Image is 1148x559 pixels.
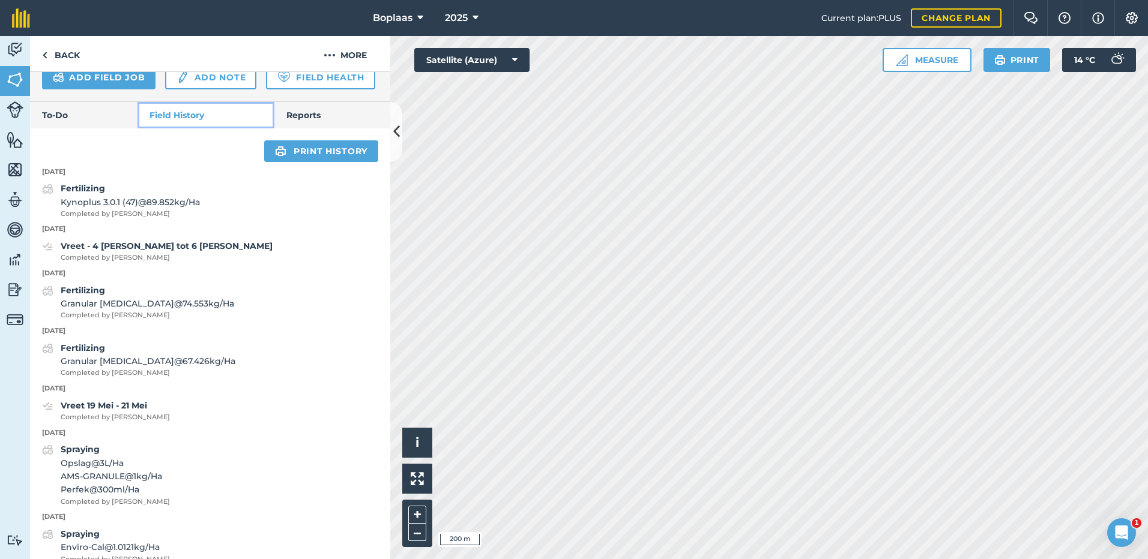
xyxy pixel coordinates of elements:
[1062,48,1136,72] button: 14 °C
[7,221,23,239] img: svg+xml;base64,PD94bWwgdmVyc2lvbj0iMS4wIiBlbmNvZGluZz0idXRmLTgiPz4KPCEtLSBHZW5lcmF0b3I6IEFkb2JlIE...
[7,311,23,328] img: svg+xml;base64,PD94bWwgdmVyc2lvbj0iMS4wIiBlbmNvZGluZz0idXRmLTgiPz4KPCEtLSBHZW5lcmF0b3I6IEFkb2JlIE...
[911,8,1001,28] a: Change plan
[42,182,53,196] img: svg+xml;base64,PD94bWwgdmVyc2lvbj0iMS4wIiBlbmNvZGluZz0idXRmLTgiPz4KPCEtLSBHZW5lcmF0b3I6IEFkb2JlIE...
[61,196,200,209] span: Kynoplus 3.0.1 (47) @ 89.852 kg / Ha
[821,11,901,25] span: Current plan : PLUS
[30,102,137,128] a: To-Do
[53,70,64,85] img: svg+xml;base64,PD94bWwgdmVyc2lvbj0iMS4wIiBlbmNvZGluZz0idXRmLTgiPz4KPCEtLSBHZW5lcmF0b3I6IEFkb2JlIE...
[266,65,375,89] a: Field Health
[1132,518,1141,528] span: 1
[61,497,170,507] span: Completed by [PERSON_NAME]
[61,183,105,194] strong: Fertilizing
[7,71,23,89] img: svg+xml;base64,PHN2ZyB4bWxucz0iaHR0cDovL3d3dy53My5vcmcvMjAwMC9zdmciIHdpZHRoPSI1NiIgaGVpZ2h0PSI2MC...
[30,268,390,279] p: [DATE]
[42,48,47,62] img: svg+xml;base64,PHN2ZyB4bWxucz0iaHR0cDovL3d3dy53My5vcmcvMjAwMC9zdmciIHdpZHRoPSI5IiBoZWlnaHQ9IjI0Ii...
[408,506,426,524] button: +
[61,470,170,483] span: AMS-GRANULE @ 1 kg / Ha
[264,140,378,162] a: Print history
[1105,48,1129,72] img: svg+xml;base64,PD94bWwgdmVyc2lvbj0iMS4wIiBlbmNvZGluZz0idXRmLTgiPz4KPCEtLSBHZW5lcmF0b3I6IEFkb2JlIE...
[61,297,234,310] span: Granular [MEDICAL_DATA] @ 74.553 kg / Ha
[7,251,23,269] img: svg+xml;base64,PD94bWwgdmVyc2lvbj0iMS4wIiBlbmNvZGluZz0idXRmLTgiPz4KPCEtLSBHZW5lcmF0b3I6IEFkb2JlIE...
[61,400,147,411] strong: Vreet 19 Mei - 21 Mei
[30,428,390,438] p: [DATE]
[61,444,100,455] strong: Spraying
[61,342,105,353] strong: Fertilizing
[42,182,200,219] a: FertilizingKynoplus 3.0.1 (47)@89.852kg/HaCompleted by [PERSON_NAME]
[7,534,23,546] img: svg+xml;base64,PD94bWwgdmVyc2lvbj0iMS4wIiBlbmNvZGluZz0idXRmLTgiPz4KPCEtLSBHZW5lcmF0b3I6IEFkb2JlIE...
[30,326,390,336] p: [DATE]
[994,53,1006,67] img: svg+xml;base64,PHN2ZyB4bWxucz0iaHR0cDovL3d3dy53My5vcmcvMjAwMC9zdmciIHdpZHRoPSIxOSIgaGVpZ2h0PSIyNC...
[30,36,92,71] a: Back
[61,528,100,539] strong: Spraying
[7,41,23,59] img: svg+xml;base64,PD94bWwgdmVyc2lvbj0iMS4wIiBlbmNvZGluZz0idXRmLTgiPz4KPCEtLSBHZW5lcmF0b3I6IEFkb2JlIE...
[411,472,424,485] img: Four arrows, one pointing top left, one top right, one bottom right and the last bottom left
[61,368,235,378] span: Completed by [PERSON_NAME]
[896,54,908,66] img: Ruler icon
[42,443,170,507] a: SprayingOpslag@3L/HaAMS-GRANULE@1kg/HaPerfek@300ml/HaCompleted by [PERSON_NAME]
[7,101,23,118] img: svg+xml;base64,PD94bWwgdmVyc2lvbj0iMS4wIiBlbmNvZGluZz0idXRmLTgiPz4KPCEtLSBHZW5lcmF0b3I6IEFkb2JlIE...
[1074,48,1095,72] span: 14 ° C
[1057,12,1072,24] img: A question mark icon
[983,48,1051,72] button: Print
[61,241,273,251] strong: Vreet - 4 [PERSON_NAME] tot 6 [PERSON_NAME]
[42,284,234,321] a: FertilizingGranular [MEDICAL_DATA]@74.553kg/HaCompleted by [PERSON_NAME]
[373,11,412,25] span: Boplaas
[1107,518,1136,547] iframe: Intercom live chat
[275,144,286,158] img: svg+xml;base64,PHN2ZyB4bWxucz0iaHR0cDovL3d3dy53My5vcmcvMjAwMC9zdmciIHdpZHRoPSIxOSIgaGVpZ2h0PSIyNC...
[61,209,200,220] span: Completed by [PERSON_NAME]
[7,191,23,209] img: svg+xml;base64,PD94bWwgdmVyc2lvbj0iMS4wIiBlbmNvZGluZz0idXRmLTgiPz4KPCEtLSBHZW5lcmF0b3I6IEFkb2JlIE...
[300,36,390,71] button: More
[883,48,971,72] button: Measure
[445,11,468,25] span: 2025
[7,161,23,179] img: svg+xml;base64,PHN2ZyB4bWxucz0iaHR0cDovL3d3dy53My5vcmcvMjAwMC9zdmciIHdpZHRoPSI1NiIgaGVpZ2h0PSI2MC...
[61,412,170,423] span: Completed by [PERSON_NAME]
[42,239,273,263] a: Vreet - 4 [PERSON_NAME] tot 6 [PERSON_NAME]Completed by [PERSON_NAME]
[1125,12,1139,24] img: A cog icon
[7,131,23,149] img: svg+xml;base64,PHN2ZyB4bWxucz0iaHR0cDovL3d3dy53My5vcmcvMjAwMC9zdmciIHdpZHRoPSI1NiIgaGVpZ2h0PSI2MC...
[61,540,170,554] span: Enviro-Cal @ 1.0121 kg / Ha
[1092,11,1104,25] img: svg+xml;base64,PHN2ZyB4bWxucz0iaHR0cDovL3d3dy53My5vcmcvMjAwMC9zdmciIHdpZHRoPSIxNyIgaGVpZ2h0PSIxNy...
[42,399,53,413] img: svg+xml;base64,PD94bWwgdmVyc2lvbj0iMS4wIiBlbmNvZGluZz0idXRmLTgiPz4KPCEtLSBHZW5lcmF0b3I6IEFkb2JlIE...
[42,341,235,378] a: FertilizingGranular [MEDICAL_DATA]@67.426kg/HaCompleted by [PERSON_NAME]
[61,456,170,470] span: Opslag @ 3 L / Ha
[61,253,273,263] span: Completed by [PERSON_NAME]
[61,354,235,368] span: Granular [MEDICAL_DATA] @ 67.426 kg / Ha
[324,48,336,62] img: svg+xml;base64,PHN2ZyB4bWxucz0iaHR0cDovL3d3dy53My5vcmcvMjAwMC9zdmciIHdpZHRoPSIyMCIgaGVpZ2h0PSIyNC...
[415,435,419,450] span: i
[165,65,256,89] a: Add note
[42,527,53,542] img: svg+xml;base64,PD94bWwgdmVyc2lvbj0iMS4wIiBlbmNvZGluZz0idXRmLTgiPz4KPCEtLSBHZW5lcmF0b3I6IEFkb2JlIE...
[42,239,53,254] img: svg+xml;base64,PD94bWwgdmVyc2lvbj0iMS4wIiBlbmNvZGluZz0idXRmLTgiPz4KPCEtLSBHZW5lcmF0b3I6IEFkb2JlIE...
[61,285,105,296] strong: Fertilizing
[42,443,53,457] img: svg+xml;base64,PD94bWwgdmVyc2lvbj0iMS4wIiBlbmNvZGluZz0idXRmLTgiPz4KPCEtLSBHZW5lcmF0b3I6IEFkb2JlIE...
[414,48,530,72] button: Satellite (Azure)
[12,8,30,28] img: fieldmargin Logo
[30,512,390,522] p: [DATE]
[61,310,234,321] span: Completed by [PERSON_NAME]
[30,167,390,178] p: [DATE]
[176,70,189,85] img: svg+xml;base64,PD94bWwgdmVyc2lvbj0iMS4wIiBlbmNvZGluZz0idXRmLTgiPz4KPCEtLSBHZW5lcmF0b3I6IEFkb2JlIE...
[42,65,156,89] a: Add field job
[137,102,274,128] a: Field History
[42,399,170,423] a: Vreet 19 Mei - 21 MeiCompleted by [PERSON_NAME]
[7,281,23,299] img: svg+xml;base64,PD94bWwgdmVyc2lvbj0iMS4wIiBlbmNvZGluZz0idXRmLTgiPz4KPCEtLSBHZW5lcmF0b3I6IEFkb2JlIE...
[274,102,390,128] a: Reports
[1024,12,1038,24] img: Two speech bubbles overlapping with the left bubble in the forefront
[30,224,390,235] p: [DATE]
[408,524,426,541] button: –
[61,483,170,496] span: Perfek @ 300 ml / Ha
[402,428,432,458] button: i
[42,341,53,356] img: svg+xml;base64,PD94bWwgdmVyc2lvbj0iMS4wIiBlbmNvZGluZz0idXRmLTgiPz4KPCEtLSBHZW5lcmF0b3I6IEFkb2JlIE...
[42,284,53,298] img: svg+xml;base64,PD94bWwgdmVyc2lvbj0iMS4wIiBlbmNvZGluZz0idXRmLTgiPz4KPCEtLSBHZW5lcmF0b3I6IEFkb2JlIE...
[30,383,390,394] p: [DATE]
